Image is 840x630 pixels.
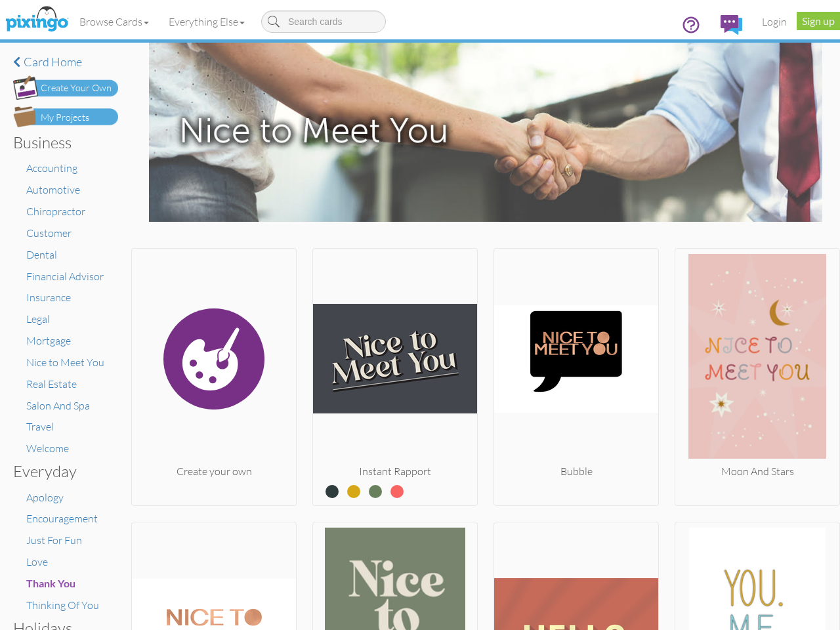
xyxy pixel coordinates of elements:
[721,15,742,35] img: comments.svg
[26,577,75,590] a: Thank You
[26,555,48,568] a: Love
[26,377,77,390] a: Real Estate
[41,81,112,95] div: Create Your Own
[13,106,118,127] img: my-projects-button.png
[752,5,797,38] a: Login
[26,442,69,455] a: Welcome
[26,512,98,525] a: Encouragement
[675,464,839,479] div: Moon And Stars
[26,248,57,261] a: Dental
[159,5,255,38] a: Everything Else
[132,254,296,464] img: create.svg
[797,12,840,30] a: Sign up
[26,598,99,612] a: Thinking Of You
[313,254,477,464] img: 20250527-043656-4a68221cc664-250.jpg
[839,629,840,630] iframe: Chat
[2,3,72,36] img: pixingo logo
[26,356,104,369] a: Nice to Meet You
[149,43,822,222] img: nice-to-meet-you.jpg
[13,134,108,151] h3: Business
[13,463,108,480] h3: Everyday
[26,420,54,433] a: Travel
[675,254,839,464] img: 20201015-182829-51e4a9639e9b-250.jpg
[26,312,50,325] a: Legal
[26,534,82,547] a: Just For Fun
[26,183,80,196] a: Automotive
[26,291,71,304] a: Insurance
[26,491,64,504] a: Apology
[26,270,104,283] a: Financial Advisor
[70,5,159,38] a: Browse Cards
[132,464,296,479] div: Create your own
[41,111,89,125] div: My Projects
[313,464,477,479] div: Instant Rapport
[26,334,71,347] a: Mortgage
[494,464,658,479] div: Bubble
[13,75,118,100] img: create-own-button.png
[26,161,77,175] a: Accounting
[26,399,90,412] a: Salon And Spa
[26,205,85,218] a: Chiropractor
[261,10,386,33] input: Search cards
[494,254,658,464] img: 20190519-053422-a5473d950488-250.jpg
[26,226,72,240] a: Customer
[26,577,75,589] span: Thank You
[13,56,118,69] a: Card home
